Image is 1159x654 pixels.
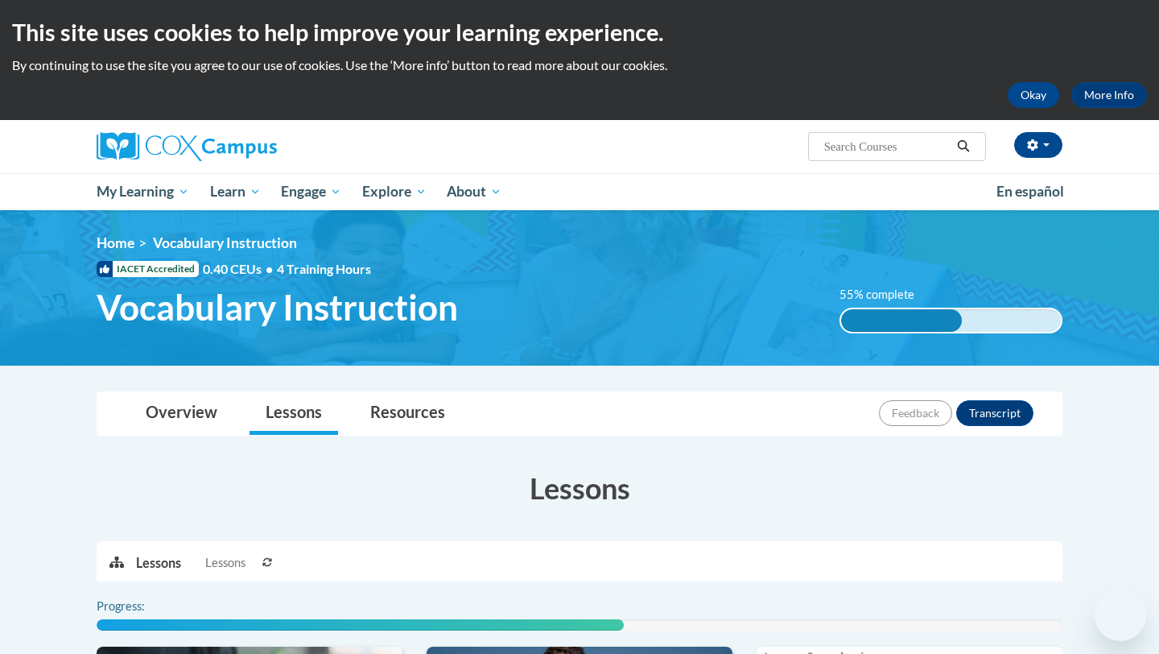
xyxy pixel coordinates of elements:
button: Transcript [956,400,1033,426]
span: My Learning [97,182,189,201]
button: Okay [1008,82,1059,108]
h2: This site uses cookies to help improve your learning experience. [12,16,1147,48]
span: Explore [362,182,427,201]
div: 55% complete [841,309,962,332]
img: Cox Campus [97,132,277,161]
span: 0.40 CEUs [203,260,277,278]
a: Engage [270,173,352,210]
span: En español [996,183,1064,200]
label: 55% complete [839,286,932,304]
span: Vocabulary Instruction [97,286,458,329]
p: Lessons [136,554,181,572]
p: By continuing to use the site you agree to our use of cookies. Use the ‘More info’ button to read... [12,56,1147,74]
span: Lessons [205,554,245,572]
a: About [437,173,513,210]
span: IACET Accredited [97,261,199,277]
a: Home [97,234,134,251]
a: My Learning [86,173,200,210]
span: Engage [281,182,341,201]
button: Account Settings [1014,132,1062,158]
span: 4 Training Hours [277,261,371,276]
span: Learn [210,182,261,201]
a: Learn [200,173,271,210]
button: Feedback [879,400,952,426]
span: • [266,261,273,276]
a: En español [986,175,1074,209]
a: Overview [130,392,233,435]
label: Progress: [97,598,189,615]
input: Search Courses [823,137,951,156]
a: Lessons [250,392,338,435]
a: Resources [354,392,461,435]
span: About [447,182,501,201]
a: Explore [352,173,437,210]
h3: Lessons [97,468,1062,508]
a: Cox Campus [97,132,402,161]
div: Main menu [72,173,1087,210]
a: More Info [1071,82,1147,108]
button: Search [951,137,975,156]
iframe: Button to launch messaging window [1095,590,1146,641]
span: Vocabulary Instruction [153,234,297,251]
